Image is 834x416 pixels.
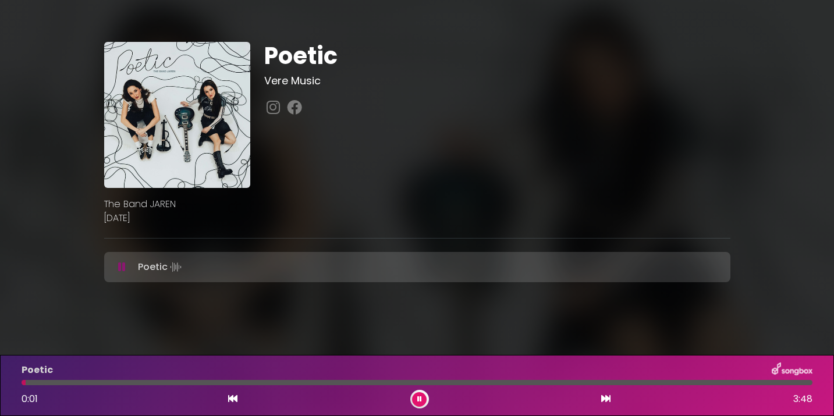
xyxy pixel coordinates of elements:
p: The Band JAREN [104,197,730,211]
img: 0dKh0DQlW2BihZYJHDRw [104,42,250,188]
p: Poetic [138,259,184,275]
p: [DATE] [104,211,730,225]
h1: Poetic [264,42,730,70]
img: waveform4.gif [168,259,184,275]
h3: Vere Music [264,74,730,87]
